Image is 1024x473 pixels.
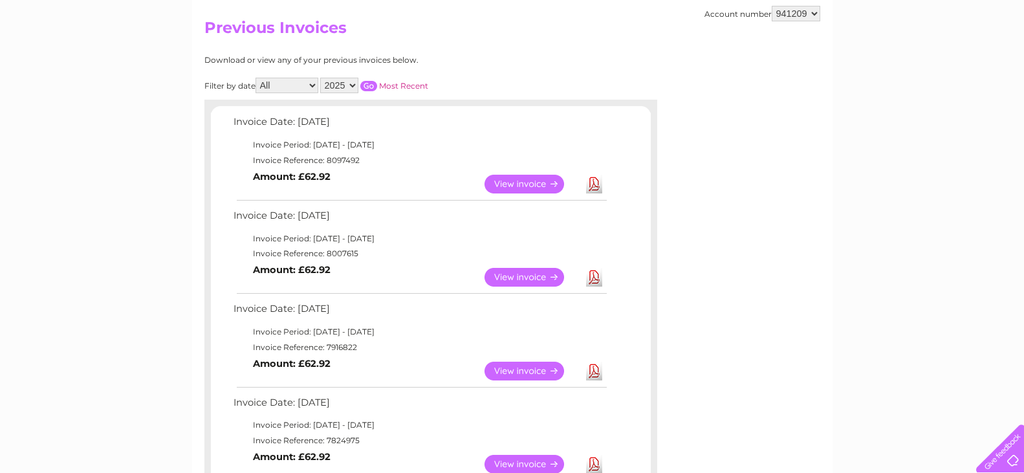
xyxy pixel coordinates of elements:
td: Invoice Period: [DATE] - [DATE] [230,324,609,340]
a: Telecoms [865,55,904,65]
div: Account number [704,6,820,21]
b: Amount: £62.92 [253,264,331,276]
td: Invoice Period: [DATE] - [DATE] [230,417,609,433]
td: Invoice Reference: 8097492 [230,153,609,168]
a: View [485,268,580,287]
div: Download or view any of your previous invoices below. [204,56,544,65]
td: Invoice Reference: 7824975 [230,433,609,448]
b: Amount: £62.92 [253,451,331,463]
h2: Previous Invoices [204,19,820,43]
a: View [485,175,580,193]
img: logo.png [36,34,102,73]
a: Download [586,175,602,193]
td: Invoice Period: [DATE] - [DATE] [230,137,609,153]
td: Invoice Date: [DATE] [230,300,609,324]
a: Download [586,362,602,380]
a: 0333 014 3131 [780,6,869,23]
td: Invoice Reference: 8007615 [230,246,609,261]
td: Invoice Date: [DATE] [230,113,609,137]
div: Filter by date [204,78,544,93]
a: Most Recent [379,81,428,91]
b: Amount: £62.92 [253,358,331,369]
td: Invoice Reference: 7916822 [230,340,609,355]
td: Invoice Date: [DATE] [230,207,609,231]
td: Invoice Period: [DATE] - [DATE] [230,231,609,247]
a: Contact [938,55,970,65]
td: Invoice Date: [DATE] [230,394,609,418]
b: Amount: £62.92 [253,171,331,182]
a: Energy [829,55,857,65]
a: View [485,362,580,380]
a: Blog [911,55,930,65]
a: Water [796,55,821,65]
a: Log out [981,55,1012,65]
div: Clear Business is a trading name of Verastar Limited (registered in [GEOGRAPHIC_DATA] No. 3667643... [207,7,818,63]
a: Download [586,268,602,287]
